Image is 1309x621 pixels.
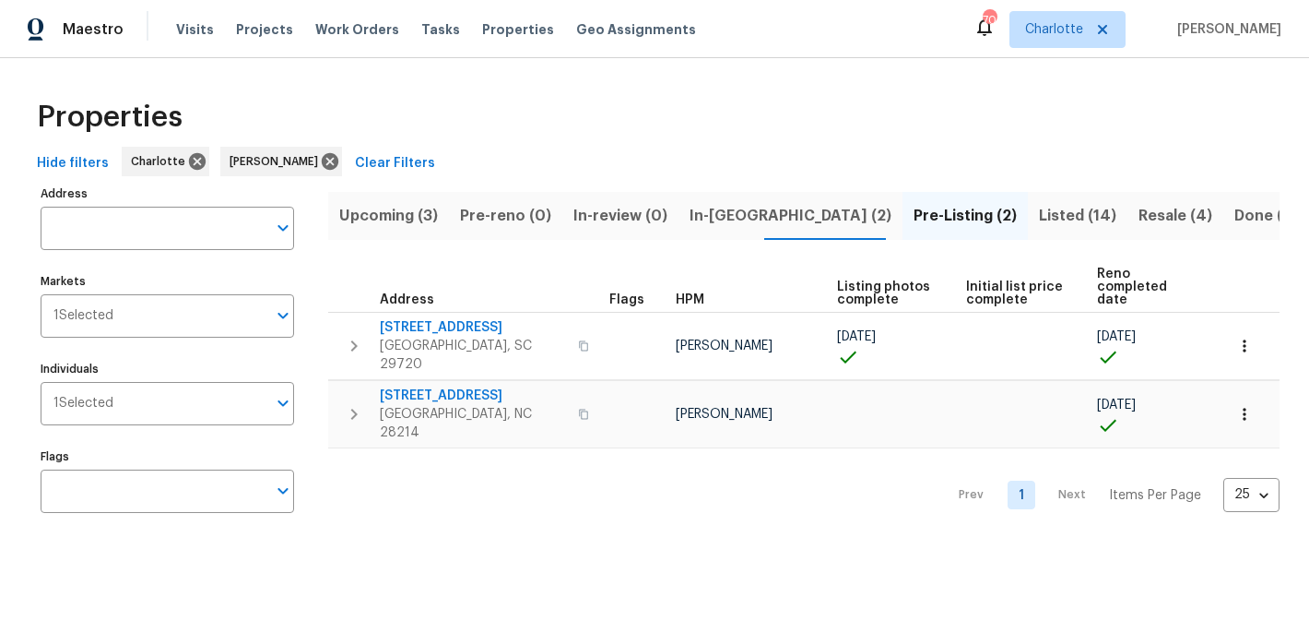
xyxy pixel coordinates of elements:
span: [DATE] [837,330,876,343]
span: [DATE] [1097,399,1136,412]
span: Clear Filters [355,152,435,175]
span: Properties [37,108,183,126]
button: Open [270,303,296,328]
span: Hide filters [37,152,109,175]
span: Properties [482,20,554,39]
span: Pre-Listing (2) [914,203,1017,229]
button: Hide filters [29,147,116,181]
a: Goto page 1 [1008,481,1035,509]
span: In-review (0) [573,203,667,229]
span: Reno completed date [1097,268,1193,306]
span: [GEOGRAPHIC_DATA], SC 29720 [380,337,567,374]
span: Charlotte [131,152,193,171]
button: Clear Filters [348,147,442,181]
span: Work Orders [315,20,399,39]
span: [PERSON_NAME] [676,340,772,352]
span: 1 Selected [53,308,113,324]
span: Flags [609,293,644,306]
span: 1 Selected [53,396,113,412]
label: Markets [41,276,294,287]
span: Initial list price complete [966,281,1066,306]
span: Resale (4) [1138,203,1212,229]
button: Open [270,215,296,241]
span: Listing photos complete [837,281,935,306]
span: [PERSON_NAME] [230,152,325,171]
span: [STREET_ADDRESS] [380,387,567,405]
span: [GEOGRAPHIC_DATA], NC 28214 [380,405,567,442]
span: [DATE] [1097,330,1136,343]
span: Upcoming (3) [339,203,438,229]
span: Maestro [63,20,124,39]
span: Charlotte [1025,20,1083,39]
div: 70 [983,11,996,30]
button: Open [270,478,296,504]
span: Pre-reno (0) [460,203,551,229]
span: [PERSON_NAME] [1170,20,1281,39]
span: [PERSON_NAME] [676,408,772,421]
span: Address [380,293,434,306]
span: In-[GEOGRAPHIC_DATA] (2) [690,203,891,229]
span: Visits [176,20,214,39]
span: Projects [236,20,293,39]
span: Listed (14) [1039,203,1116,229]
p: Items Per Page [1109,486,1201,505]
label: Individuals [41,364,294,375]
label: Flags [41,451,294,462]
div: 25 [1223,471,1280,519]
span: Geo Assignments [576,20,696,39]
label: Address [41,188,294,199]
span: HPM [676,293,704,306]
span: Tasks [421,23,460,36]
span: [STREET_ADDRESS] [380,318,567,337]
nav: Pagination Navigation [941,460,1280,531]
button: Open [270,390,296,416]
div: Charlotte [122,147,209,176]
div: [PERSON_NAME] [220,147,342,176]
